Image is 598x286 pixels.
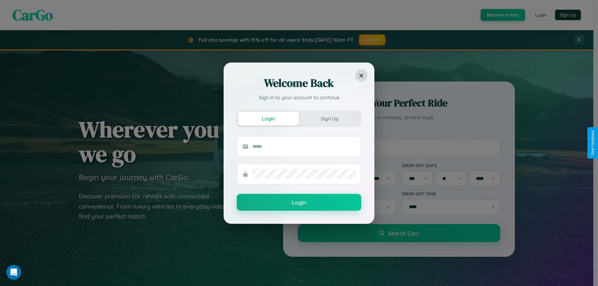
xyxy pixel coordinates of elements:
[237,194,361,211] button: Login
[299,112,360,125] button: Sign Up
[591,130,595,156] div: Give Feedback
[6,265,21,280] iframe: Intercom live chat
[237,76,361,91] h2: Welcome Back
[237,94,361,101] p: Sign in to your account to continue
[238,112,299,125] button: Login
